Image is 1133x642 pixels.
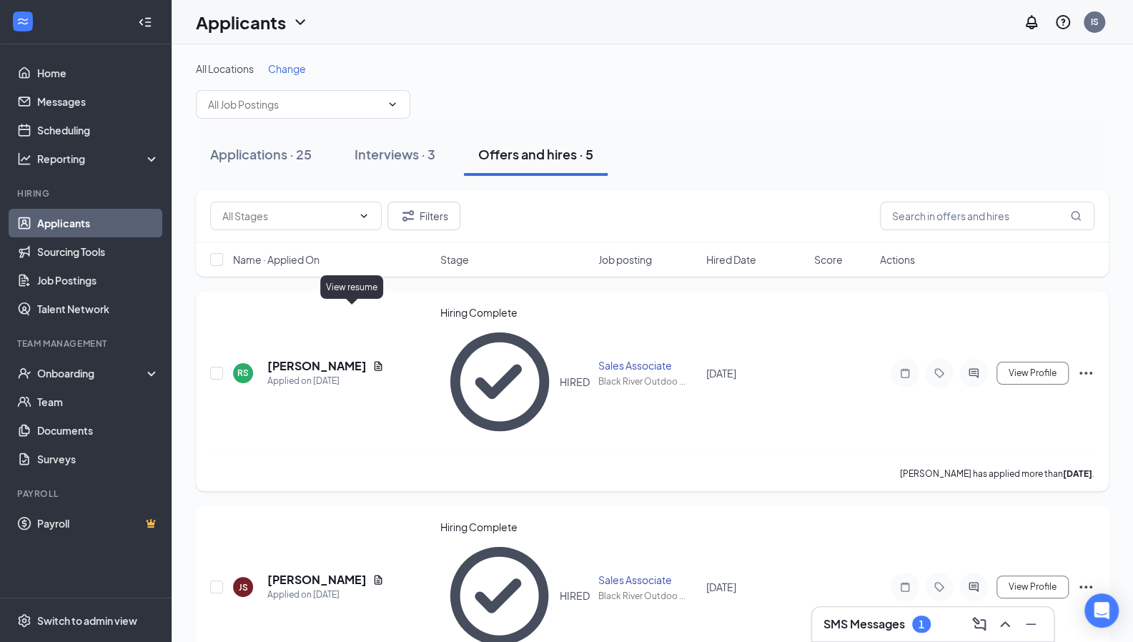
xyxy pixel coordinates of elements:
[267,358,367,374] h5: [PERSON_NAME]
[239,581,248,593] div: JS
[931,367,948,379] svg: Tag
[896,367,914,379] svg: Note
[440,322,559,441] svg: CheckmarkCircle
[320,275,383,299] div: View resume
[37,116,159,144] a: Scheduling
[37,87,159,116] a: Messages
[37,509,159,538] a: PayrollCrown
[814,252,843,267] span: Score
[372,574,384,586] svg: Document
[706,581,736,593] span: [DATE]
[267,572,367,588] h5: [PERSON_NAME]
[37,295,159,323] a: Talent Network
[598,375,698,387] div: Black River Outdoo ...
[37,266,159,295] a: Job Postings
[37,416,159,445] a: Documents
[880,252,915,267] span: Actions
[1019,613,1042,636] button: Minimize
[1054,14,1072,31] svg: QuestionInfo
[37,445,159,473] a: Surveys
[880,202,1094,230] input: Search in offers and hires
[1077,578,1094,596] svg: Ellipses
[196,10,286,34] h1: Applicants
[17,488,157,500] div: Payroll
[1063,468,1092,479] b: [DATE]
[196,62,254,75] span: All Locations
[478,145,593,163] div: Offers and hires · 5
[996,362,1069,385] button: View Profile
[387,99,398,110] svg: ChevronDown
[16,14,30,29] svg: WorkstreamLogo
[237,367,249,379] div: RS
[440,252,469,267] span: Stage
[440,520,590,534] div: Hiring Complete
[598,252,652,267] span: Job posting
[965,367,982,379] svg: ActiveChat
[358,210,370,222] svg: ChevronDown
[1077,365,1094,382] svg: Ellipses
[267,374,384,388] div: Applied on [DATE]
[968,613,991,636] button: ComposeMessage
[17,337,157,350] div: Team Management
[37,366,147,380] div: Onboarding
[1009,582,1057,592] span: View Profile
[1091,16,1099,28] div: IS
[268,62,306,75] span: Change
[706,367,736,380] span: [DATE]
[440,305,590,320] div: Hiring Complete
[233,252,320,267] span: Name · Applied On
[1022,616,1039,633] svg: Minimize
[37,209,159,237] a: Applicants
[372,360,384,372] svg: Document
[355,145,435,163] div: Interviews · 3
[896,581,914,593] svg: Note
[971,616,988,633] svg: ComposeMessage
[598,358,698,372] div: Sales Associate
[900,468,1094,480] p: [PERSON_NAME] has applied more than .
[1070,210,1082,222] svg: MagnifyingGlass
[138,15,152,29] svg: Collapse
[1084,593,1119,628] div: Open Intercom Messenger
[292,14,309,31] svg: ChevronDown
[17,152,31,166] svg: Analysis
[37,387,159,416] a: Team
[560,588,590,603] div: HIRED
[37,237,159,266] a: Sourcing Tools
[37,613,137,628] div: Switch to admin view
[37,152,160,166] div: Reporting
[1023,14,1040,31] svg: Notifications
[706,252,756,267] span: Hired Date
[931,581,948,593] svg: Tag
[994,613,1016,636] button: ChevronUp
[1009,368,1057,378] span: View Profile
[387,202,460,230] button: Filter Filters
[267,588,384,602] div: Applied on [DATE]
[208,97,381,112] input: All Job Postings
[996,616,1014,633] svg: ChevronUp
[210,145,312,163] div: Applications · 25
[996,576,1069,598] button: View Profile
[560,375,590,389] div: HIRED
[598,590,698,602] div: Black River Outdoo ...
[400,207,417,224] svg: Filter
[598,573,698,587] div: Sales Associate
[17,187,157,199] div: Hiring
[222,208,352,224] input: All Stages
[823,616,905,632] h3: SMS Messages
[919,618,924,631] div: 1
[965,581,982,593] svg: ActiveChat
[17,366,31,380] svg: UserCheck
[17,613,31,628] svg: Settings
[37,59,159,87] a: Home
